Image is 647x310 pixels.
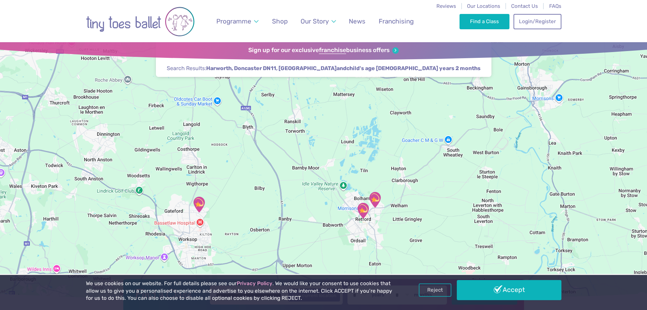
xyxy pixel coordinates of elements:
a: Find a Class [460,14,509,29]
a: News [346,13,369,29]
div: Westhill Community Centre [355,202,372,219]
a: Our Story [297,13,339,29]
span: Shop [272,17,288,25]
a: Shop [269,13,291,29]
span: Franchising [379,17,414,25]
strong: and [206,65,481,71]
a: Franchising [375,13,417,29]
a: Contact Us [511,3,538,9]
a: Reject [419,283,451,296]
a: Programme [213,13,262,29]
div: St Saviours Retford [366,191,383,208]
img: tiny toes ballet [86,4,195,39]
a: Our Locations [467,3,500,9]
a: Privacy Policy [237,280,272,287]
p: We use cookies on our website. For full details please see our . We would like your consent to us... [86,280,395,302]
span: Programme [216,17,251,25]
span: News [349,17,365,25]
a: Login/Register [514,14,561,29]
strong: franchise [319,47,346,54]
a: Accept [457,280,561,300]
div: Christ Church [191,196,208,213]
a: Reviews [436,3,456,9]
span: Harworth, Doncaster DN11, [GEOGRAPHIC_DATA] [206,65,337,72]
a: Sign up for our exclusivefranchisebusiness offers [248,47,399,54]
span: Our Story [301,17,329,25]
span: child's age [DEMOGRAPHIC_DATA] years 2 months [346,65,481,72]
a: FAQs [549,3,561,9]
